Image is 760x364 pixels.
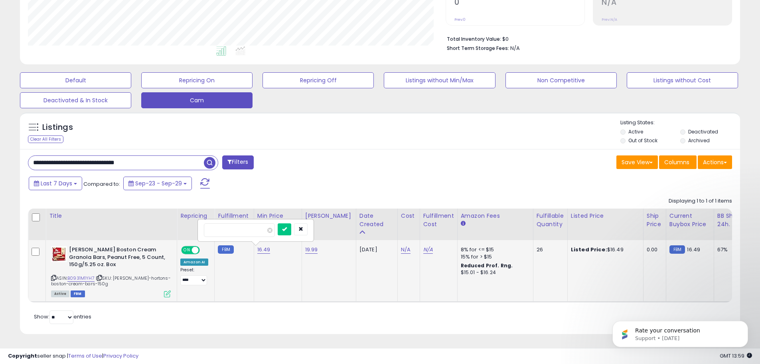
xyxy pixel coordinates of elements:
[218,212,250,220] div: Fulfillment
[222,155,253,169] button: Filters
[34,313,91,320] span: Show: entries
[199,247,211,254] span: OFF
[51,246,171,296] div: ASIN:
[461,220,466,227] small: Amazon Fees.
[664,158,689,166] span: Columns
[447,36,501,42] b: Total Inventory Value:
[384,72,495,88] button: Listings without Min/Max
[628,137,657,144] label: Out of Stock
[218,245,233,254] small: FBM
[29,177,82,190] button: Last 7 Days
[461,269,527,276] div: $15.01 - $16.24
[461,246,527,253] div: 8% for <= $15
[669,197,732,205] div: Displaying 1 to 1 of 1 items
[717,246,744,253] div: 67%
[571,246,607,253] b: Listed Price:
[461,253,527,261] div: 15% for > $15
[42,122,73,133] h5: Listings
[461,262,513,269] b: Reduced Prof. Rng.
[359,212,394,229] div: Date Created
[659,155,697,169] button: Columns
[447,34,726,43] li: $0
[8,352,37,360] strong: Copyright
[8,352,138,360] div: seller snap | |
[180,212,211,220] div: Repricing
[669,245,685,254] small: FBM
[717,212,746,229] div: BB Share 24h.
[602,17,617,22] small: Prev: N/A
[401,246,411,254] a: N/A
[135,179,182,187] span: Sep-23 - Sep-29
[180,259,208,266] div: Amazon AI
[67,275,95,282] a: B0931M1YH7
[69,246,166,271] b: [PERSON_NAME] Boston Cream Granola Bars, Peanut Free, 5 Count, 150g/5.25 oz. Box
[447,45,509,52] b: Short Term Storage Fees:
[103,352,138,360] a: Privacy Policy
[49,212,174,220] div: Title
[647,246,660,253] div: 0.00
[698,155,732,169] button: Actions
[20,92,131,108] button: Deactivated & In Stock
[423,212,454,229] div: Fulfillment Cost
[83,180,120,188] span: Compared to:
[180,267,208,285] div: Preset:
[688,128,718,135] label: Deactivated
[68,352,102,360] a: Terms of Use
[123,177,192,190] button: Sep-23 - Sep-29
[20,72,131,88] button: Default
[461,212,530,220] div: Amazon Fees
[141,92,253,108] button: Cam
[571,246,637,253] div: $16.49
[571,212,640,220] div: Listed Price
[537,212,564,229] div: Fulfillable Quantity
[628,128,643,135] label: Active
[41,179,72,187] span: Last 7 Days
[647,212,663,229] div: Ship Price
[510,44,520,52] span: N/A
[182,247,192,254] span: ON
[305,246,318,254] a: 19.99
[505,72,617,88] button: Non Competitive
[71,290,85,297] span: FBM
[669,212,711,229] div: Current Buybox Price
[687,246,700,253] span: 16.49
[51,290,69,297] span: All listings currently available for purchase on Amazon
[620,119,740,127] p: Listing States:
[257,212,298,220] div: Min Price
[51,246,67,262] img: 51YEiweuQWS._SL40_.jpg
[359,246,391,253] div: [DATE]
[263,72,374,88] button: Repricing Off
[51,275,171,287] span: | SKU: [PERSON_NAME]-hortons-boston-cream-bars-150g
[537,246,561,253] div: 26
[627,72,738,88] button: Listings without Cost
[600,304,760,360] iframe: Intercom notifications message
[688,137,710,144] label: Archived
[141,72,253,88] button: Repricing On
[257,246,270,254] a: 16.49
[454,17,466,22] small: Prev: 0
[28,135,63,143] div: Clear All Filters
[616,155,658,169] button: Save View
[401,212,417,220] div: Cost
[305,212,353,220] div: [PERSON_NAME]
[423,246,433,254] a: N/A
